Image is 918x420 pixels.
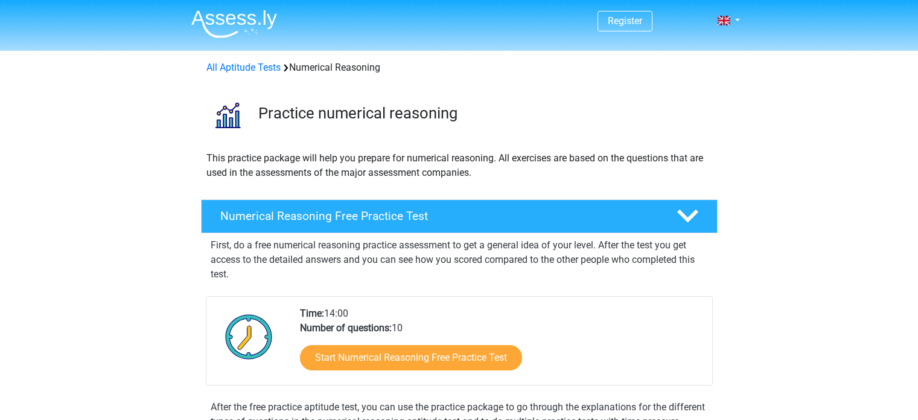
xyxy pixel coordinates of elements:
h3: Practice numerical reasoning [258,104,708,123]
div: 14:00 10 [291,306,712,385]
b: Number of questions: [300,322,392,334]
img: numerical reasoning [202,89,253,141]
div: Numerical Reasoning [202,60,717,75]
a: Numerical Reasoning Free Practice Test [196,199,722,233]
p: This practice package will help you prepare for numerical reasoning. All exercises are based on t... [206,151,712,180]
a: Register [608,15,642,27]
a: All Aptitude Tests [206,62,281,73]
h4: Numerical Reasoning Free Practice Test [220,209,657,223]
b: Time: [300,308,324,319]
img: Clock [218,306,279,367]
a: Start Numerical Reasoning Free Practice Test [300,345,522,370]
p: First, do a free numerical reasoning practice assessment to get a general idea of your level. Aft... [211,238,708,282]
img: Assessly [191,10,277,38]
